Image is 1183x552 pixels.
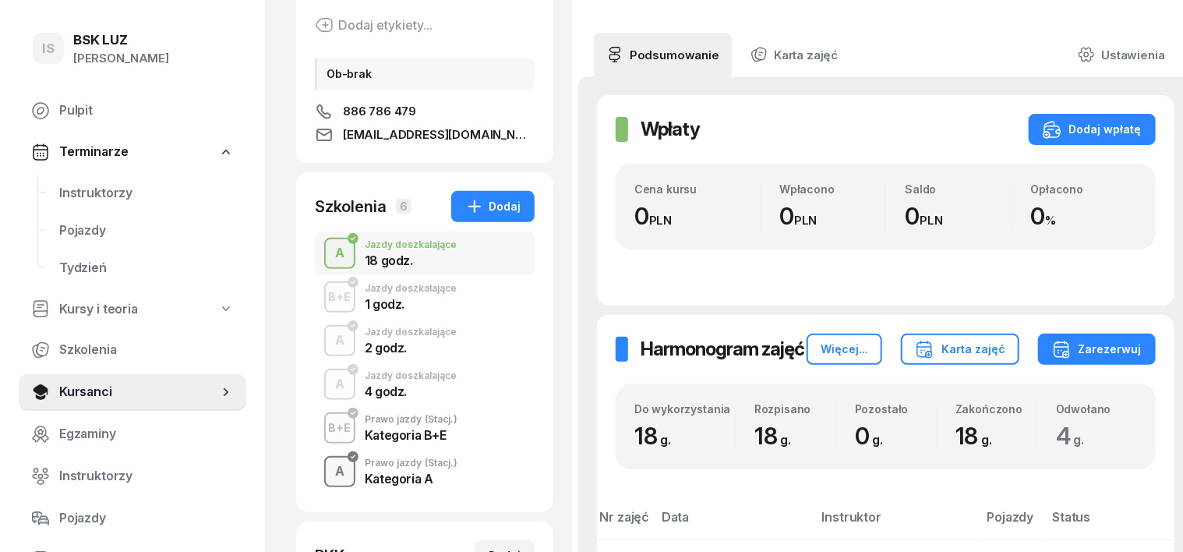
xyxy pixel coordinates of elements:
button: B+E [324,412,355,444]
button: A [324,369,355,400]
button: AJazdy doszkalające2 godz. [315,319,535,363]
span: Szkolenia [59,340,234,360]
div: B+E [323,418,358,437]
div: Do wykorzystania [634,402,735,416]
button: Zarezerwuj [1038,334,1156,365]
a: [EMAIL_ADDRESS][DOMAIN_NAME] [315,126,535,144]
small: % [1045,213,1056,228]
span: 18 [955,422,1000,450]
button: Karta zajęć [901,334,1019,365]
small: g. [781,432,792,448]
div: A [329,327,351,354]
span: Tydzień [59,258,234,278]
small: PLN [649,213,673,228]
th: Nr zajęć [597,507,652,540]
div: Ob-brak [315,58,535,90]
small: g. [661,432,672,448]
a: Tydzień [47,249,246,287]
span: IS [42,42,55,55]
a: Kursy i teoria [19,292,246,327]
span: 886 786 479 [343,102,416,121]
div: Więcej... [821,340,868,359]
a: Kursanci [19,373,246,411]
div: [PERSON_NAME] [73,48,169,69]
button: APrawo jazdy(Stacj.)Kategoria A [315,450,535,494]
div: BSK LUZ [73,34,169,47]
span: (Stacj.) [425,458,457,468]
div: A [329,458,351,485]
div: 0 [905,202,1011,231]
div: Opłacono [1031,182,1137,196]
button: AJazdy doszkalające18 godz. [315,232,535,275]
small: PLN [794,213,818,228]
div: A [329,371,351,398]
button: B+E [324,281,355,313]
span: 18 [634,422,679,450]
div: Odwołano [1056,402,1137,416]
a: Ustawienia [1065,33,1177,76]
div: Szkolenia [315,196,387,218]
div: Zarezerwuj [1052,340,1142,359]
span: 18 [754,422,799,450]
th: Data [652,507,813,540]
button: Dodaj etykiety... [315,16,433,34]
span: Pojazdy [59,508,234,529]
span: Kursy i teoria [59,299,138,320]
small: PLN [920,213,943,228]
div: Dodaj [465,197,521,216]
div: Jazdy doszkalające [365,327,457,337]
div: A [329,240,351,267]
a: Pojazdy [19,500,246,537]
span: Instruktorzy [59,466,234,487]
div: 0 [1031,202,1137,231]
div: Jazdy doszkalające [365,240,457,249]
div: 0 [855,422,936,451]
div: 0 [634,202,760,231]
a: Pojazdy [47,212,246,249]
span: Pojazdy [59,221,234,241]
div: B+E [323,287,358,306]
span: [EMAIL_ADDRESS][DOMAIN_NAME] [343,126,535,144]
button: A [324,456,355,487]
a: Karta zajęć [738,33,850,76]
button: B+EJazdy doszkalające1 godz. [315,275,535,319]
span: Instruktorzy [59,183,234,203]
span: 4 [1056,422,1093,450]
span: Pulpit [59,101,234,121]
small: g. [1074,432,1085,448]
span: 6 [396,199,411,214]
span: Kursanci [59,382,218,402]
div: Jazdy doszkalające [365,371,457,380]
div: Zakończono [955,402,1036,416]
button: A [324,238,355,269]
div: Wpłacono [779,182,885,196]
div: Prawo jazdy [365,458,457,468]
div: Prawo jazdy [365,415,457,424]
div: Kategoria A [365,472,457,485]
button: Dodaj wpłatę [1029,114,1156,145]
button: AJazdy doszkalające4 godz. [315,363,535,406]
div: Rozpisano [754,402,835,416]
div: Cena kursu [634,182,760,196]
div: 4 godz. [365,385,457,398]
button: A [324,325,355,356]
h2: Wpłaty [641,117,700,142]
th: Status [1043,507,1174,540]
small: g. [982,432,993,448]
button: B+EPrawo jazdy(Stacj.)Kategoria B+E [315,406,535,450]
div: Pozostało [855,402,936,416]
div: 0 [779,202,885,231]
a: 886 786 479 [315,102,535,121]
th: Instruktor [813,507,978,540]
div: Dodaj wpłatę [1043,120,1142,139]
h2: Harmonogram zajęć [641,337,804,362]
span: (Stacj.) [425,415,457,424]
button: Więcej... [807,334,882,365]
a: Pulpit [19,92,246,129]
span: Egzaminy [59,424,234,444]
div: Karta zajęć [915,340,1005,359]
a: Instruktorzy [47,175,246,212]
span: Terminarze [59,142,128,162]
a: Instruktorzy [19,458,246,495]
